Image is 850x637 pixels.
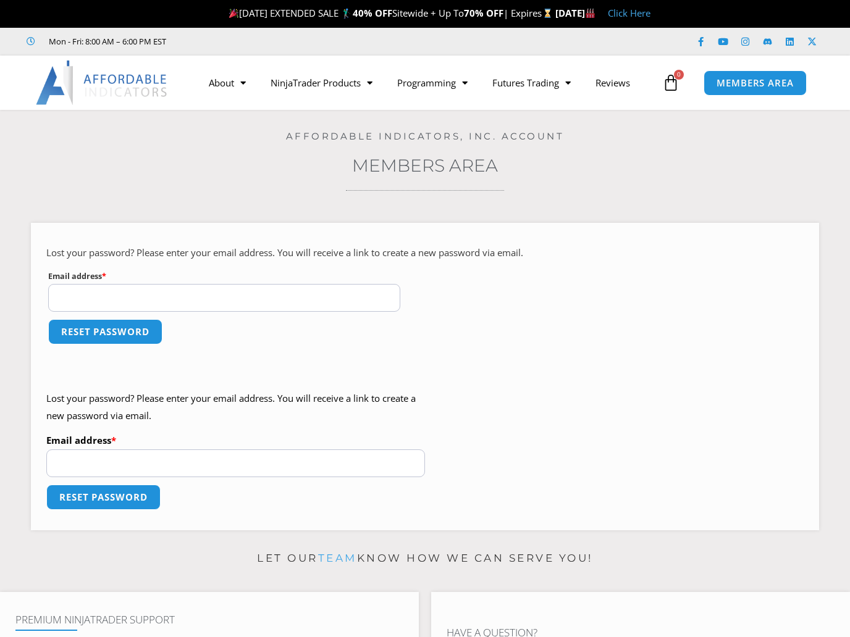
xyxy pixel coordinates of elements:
[229,9,238,18] img: 🎉
[586,9,595,18] img: 🏭
[353,7,392,19] strong: 40% OFF
[196,69,659,97] nav: Menu
[46,390,425,425] p: Lost your password? Please enter your email address. You will receive a link to create a new pass...
[318,552,357,564] a: team
[46,34,166,49] span: Mon - Fri: 8:00 AM – 6:00 PM EST
[352,155,498,176] a: Members Area
[48,319,162,344] button: Reset password
[644,65,698,101] a: 0
[543,9,552,18] img: ⌛
[46,485,161,510] button: Reset password
[480,69,583,97] a: Futures Trading
[183,35,369,48] iframe: Customer reviews powered by Trustpilot
[608,7,650,19] a: Click Here
[583,69,642,97] a: Reviews
[286,130,565,142] a: Affordable Indicators, Inc. Account
[464,7,503,19] strong: 70% OFF
[704,70,807,96] a: MEMBERS AREA
[15,614,403,626] h4: Premium NinjaTrader Support
[717,78,794,88] span: MEMBERS AREA
[46,431,425,449] label: Email address
[674,70,684,80] span: 0
[48,269,400,284] label: Email address
[385,69,480,97] a: Programming
[196,69,258,97] a: About
[555,7,595,19] strong: [DATE]
[226,7,555,19] span: [DATE] EXTENDED SALE 🏌️‍♂️ Sitewide + Up To | Expires
[36,60,169,105] img: LogoAI | Affordable Indicators – NinjaTrader
[46,244,804,262] p: Lost your password? Please enter your email address. You will receive a link to create a new pass...
[258,69,385,97] a: NinjaTrader Products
